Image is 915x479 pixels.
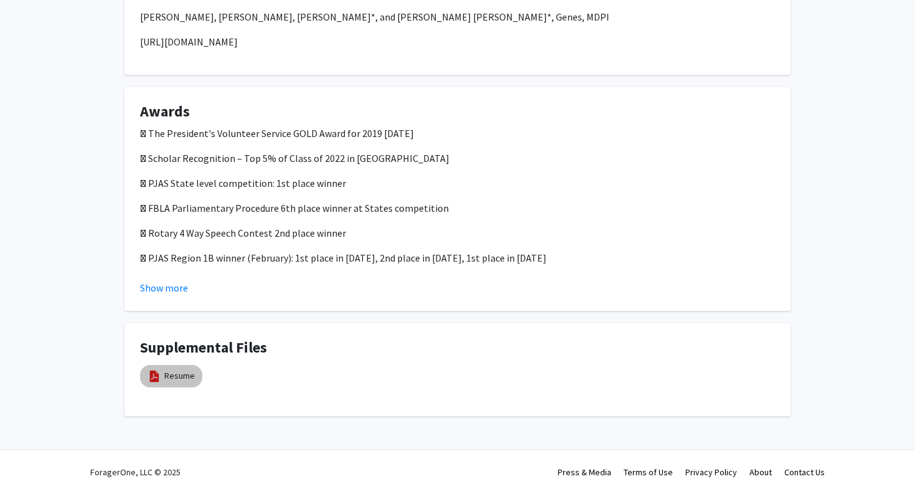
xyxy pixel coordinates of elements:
[140,9,775,24] p: [PERSON_NAME], [PERSON_NAME], [PERSON_NAME]*, and [PERSON_NAME] [PERSON_NAME]*, Genes, MDPI
[140,177,346,189] span:  PJAS State level competition: 1st place winner
[9,423,53,470] iframe: Chat
[749,467,772,478] a: About
[784,467,825,478] a: Contact Us
[685,467,737,478] a: Privacy Policy
[140,280,188,295] button: Show more
[140,103,775,121] h4: Awards
[140,34,775,49] p: [URL][DOMAIN_NAME]
[148,369,161,383] img: pdf_icon.png
[140,202,449,214] span:  FBLA Parliamentary Procedure 6th place winner at States competition
[140,127,414,140] span:  The President's Volunteer Service GOLD Award for 2019 [DATE]
[140,250,775,265] p:  PJAS Region 1B winner (February): 1st place in [DATE], 2nd place in [DATE], 1st place in [DATE]
[164,369,195,382] a: Resume
[140,225,775,240] p:  Rotary 4 Way Speech Contest 2nd place winner
[140,152,449,164] span:  Scholar Recognition – Top 5% of Class of 2022 in [GEOGRAPHIC_DATA]
[140,339,775,357] h4: Supplemental Files
[624,467,673,478] a: Terms of Use
[558,467,611,478] a: Press & Media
